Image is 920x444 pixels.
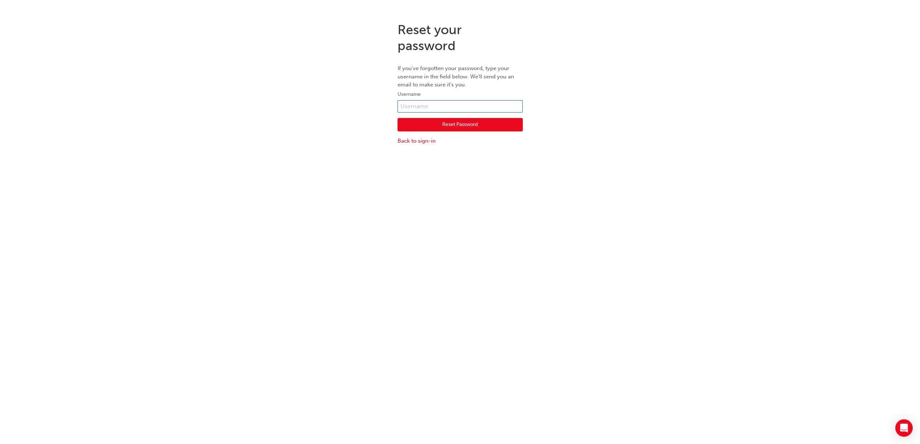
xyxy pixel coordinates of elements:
[398,22,523,53] h1: Reset your password
[398,137,523,145] a: Back to sign-in
[398,118,523,132] button: Reset Password
[895,419,913,437] div: Open Intercom Messenger
[398,64,523,89] p: If you've forgotten your password, type your username in the field below. We'll send you an email...
[398,90,523,99] label: Username
[398,100,523,113] input: Username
